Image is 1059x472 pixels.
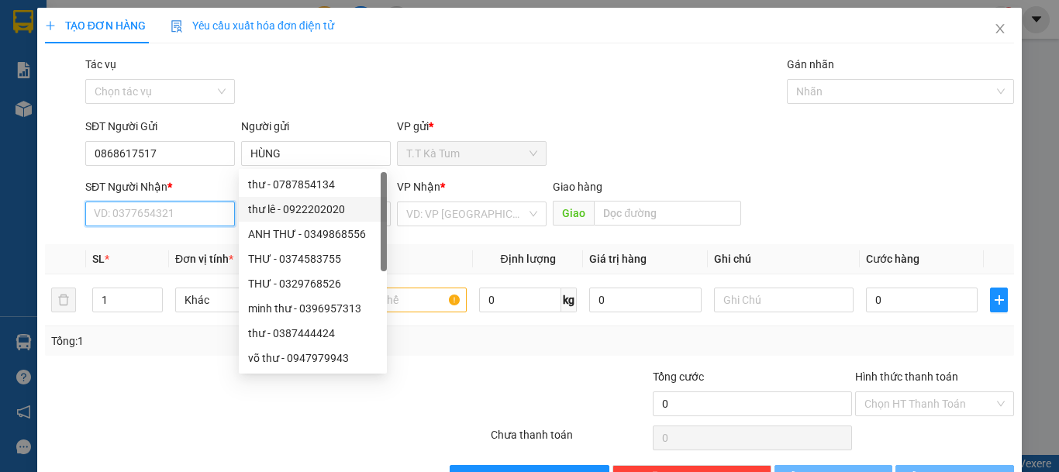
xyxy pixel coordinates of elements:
img: icon [171,20,183,33]
div: VP gửi [397,118,547,135]
div: An Sương [148,13,273,32]
div: THƯ - 0374583755 [239,246,387,271]
div: Tên hàng: 1 BAO GẠO ( : 1 ) [13,109,273,129]
input: VD: Bàn, Ghế [327,288,467,312]
label: Gán nhãn [787,58,834,71]
div: 0376475403 [148,50,273,72]
div: Mỹ [148,32,273,50]
span: Tổng cước [653,370,704,383]
div: 0379655343 [13,50,137,72]
div: SĐT Người Nhận [85,178,235,195]
div: SĐT Người Gửi [85,118,235,135]
span: Giao hàng [553,181,602,193]
span: Đơn vị tính [175,253,233,265]
span: T.T Kà Tum [406,142,537,165]
div: thư - 0387444424 [248,325,378,342]
div: Tổng: 1 [51,332,410,350]
span: plus [991,294,1007,306]
div: thư - 0787854134 [248,176,378,193]
div: T.T Kà Tum [13,13,137,32]
span: Cước hàng [866,253,919,265]
span: kg [561,288,577,312]
div: Người gửi [241,118,391,135]
div: ANH THƯ - 0349868556 [239,222,387,246]
div: 30.000 [12,81,140,100]
button: plus [990,288,1008,312]
span: Định lượng [500,253,555,265]
div: THƯ - 0329768526 [248,275,378,292]
div: THƯ [13,32,137,50]
span: SL [92,253,105,265]
input: Ghi Chú [714,288,854,312]
input: Dọc đường [594,201,741,226]
th: Ghi chú [708,244,860,274]
span: VP Nhận [397,181,440,193]
div: minh thư - 0396957313 [248,300,378,317]
div: minh thư - 0396957313 [239,296,387,321]
button: delete [51,288,76,312]
label: Tác vụ [85,58,116,71]
span: CR : [12,83,36,99]
span: plus [45,20,56,31]
label: Hình thức thanh toán [855,370,958,383]
span: close [994,22,1006,35]
span: TẠO ĐƠN HÀNG [45,19,146,32]
span: Khác [185,288,305,312]
div: thư - 0787854134 [239,172,387,197]
span: Nhận: [148,15,185,31]
button: Close [978,8,1022,51]
div: võ thư - 0947979943 [239,346,387,370]
div: thư lê - 0922202020 [239,197,387,222]
span: SL [196,108,217,129]
div: ANH THƯ - 0349868556 [248,226,378,243]
div: Chưa thanh toán [489,426,651,453]
span: Giao [553,201,594,226]
span: Gửi: [13,15,37,31]
span: Giá trị hàng [589,253,647,265]
div: thư lê - 0922202020 [248,201,378,218]
input: 0 [589,288,701,312]
span: Yêu cầu xuất hóa đơn điện tử [171,19,334,32]
div: thư - 0387444424 [239,321,387,346]
div: THƯ - 0329768526 [239,271,387,296]
div: võ thư - 0947979943 [248,350,378,367]
div: THƯ - 0374583755 [248,250,378,267]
